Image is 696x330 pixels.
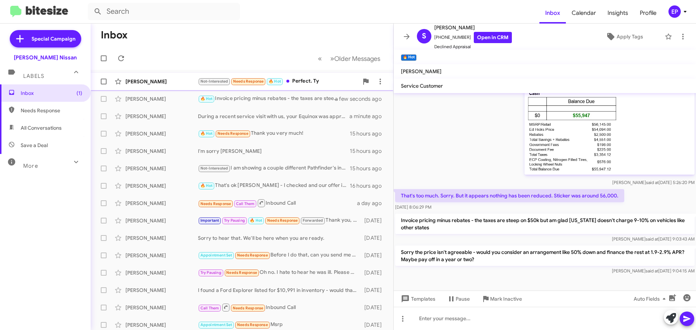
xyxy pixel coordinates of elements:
[662,5,688,18] button: EP
[344,95,388,103] div: a few seconds ago
[237,322,268,327] span: Needs Response
[350,165,388,172] div: 15 hours ago
[350,182,388,189] div: 16 hours ago
[394,292,441,305] button: Templates
[125,269,198,276] div: [PERSON_NAME]
[198,77,359,85] div: Perfect. Ty
[200,131,213,136] span: 🔥 Hot
[125,304,198,311] div: [PERSON_NAME]
[10,30,81,47] a: Special Campaign
[401,83,443,89] span: Service Customer
[456,292,470,305] span: Pause
[350,147,388,155] div: 15 hours ago
[125,95,198,103] div: [PERSON_NAME]
[125,217,198,224] div: [PERSON_NAME]
[125,234,198,242] div: [PERSON_NAME]
[233,79,264,84] span: Needs Response
[634,3,662,24] a: Profile
[490,292,522,305] span: Mark Inactive
[101,29,128,41] h1: Inbox
[566,3,602,24] a: Calendar
[269,79,281,84] span: 🔥 Hot
[318,54,322,63] span: «
[198,199,357,208] div: Inbound Call
[361,217,388,224] div: [DATE]
[602,3,634,24] span: Insights
[200,253,232,258] span: Appointment Set
[198,113,349,120] div: During a recent service visit with us, your Equinox was appraised while here and an offer to purc...
[200,96,213,101] span: 🔥 Hot
[237,253,268,258] span: Needs Response
[125,113,198,120] div: [PERSON_NAME]
[301,217,325,224] span: Forwarded
[125,130,198,137] div: [PERSON_NAME]
[198,251,361,259] div: Before I do that, can you send me a list of cars that are under 9000 that could be bank approved ...
[646,180,659,185] span: said at
[357,200,388,207] div: a day ago
[125,147,198,155] div: [PERSON_NAME]
[476,292,528,305] button: Mark Inactive
[21,89,82,97] span: Inbox
[361,234,388,242] div: [DATE]
[23,73,44,79] span: Labels
[334,55,380,63] span: Older Messages
[539,3,566,24] a: Inbox
[14,54,77,61] div: [PERSON_NAME] Nissan
[200,183,213,188] span: 🔥 Hot
[314,51,326,66] button: Previous
[125,200,198,207] div: [PERSON_NAME]
[434,32,512,43] span: [PHONE_NUMBER]
[441,292,476,305] button: Pause
[21,142,48,149] span: Save a Deal
[125,287,198,294] div: [PERSON_NAME]
[88,3,240,20] input: Search
[326,51,385,66] button: Next
[474,32,512,43] a: Open in CRM
[395,204,431,210] span: [DATE] 8:06:29 PM
[21,124,62,131] span: All Conversations
[200,270,221,275] span: Try Pausing
[361,269,388,276] div: [DATE]
[361,252,388,259] div: [DATE]
[198,234,361,242] div: Sorry to hear that. We'll be here when you are ready.
[32,35,75,42] span: Special Campaign
[236,201,255,206] span: Call Them
[217,131,248,136] span: Needs Response
[612,180,695,185] span: [PERSON_NAME] [DATE] 5:26:20 PM
[198,164,350,172] div: I am showing a couple different Pathfinder's in stock
[267,218,298,223] span: Needs Response
[200,201,231,206] span: Needs Response
[349,113,388,120] div: a minute ago
[395,189,624,202] p: That's too much. Sorry. But it appears nothing has been reduced. Sticker was around 56,000.
[350,130,388,137] div: 15 hours ago
[422,30,426,42] span: S
[76,89,82,97] span: (1)
[200,79,228,84] span: Not-Interested
[125,182,198,189] div: [PERSON_NAME]
[587,30,661,43] button: Apply Tags
[198,95,344,103] div: Invoice pricing minus rebates - the taxes are steep on $50k but am glad [US_STATE] doesn't charge...
[395,246,695,266] p: Sorry the price isn't agreeable - would you consider an arrangement like 50% down and finance the...
[314,51,385,66] nav: Page navigation example
[612,236,695,242] span: [PERSON_NAME] [DATE] 9:03:43 AM
[330,54,334,63] span: »
[401,54,417,61] small: 🔥 Hot
[198,147,350,155] div: I'm sorry [PERSON_NAME]
[668,5,681,18] div: EP
[361,287,388,294] div: [DATE]
[198,268,361,277] div: Oh no. I hate to hear he was ill. Please don't be hard on him. There may be other factors which I...
[198,321,361,329] div: Msrp
[200,166,228,171] span: Not-Interested
[401,68,442,75] span: [PERSON_NAME]
[200,306,219,310] span: Call Them
[434,23,512,32] span: [PERSON_NAME]
[434,43,512,50] span: Declined Appraisal
[525,60,695,175] img: ME36319ecca358078b580351bb61ba836f
[125,252,198,259] div: [PERSON_NAME]
[612,268,695,273] span: [PERSON_NAME] [DATE] 9:04:15 AM
[125,321,198,329] div: [PERSON_NAME]
[125,78,198,85] div: [PERSON_NAME]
